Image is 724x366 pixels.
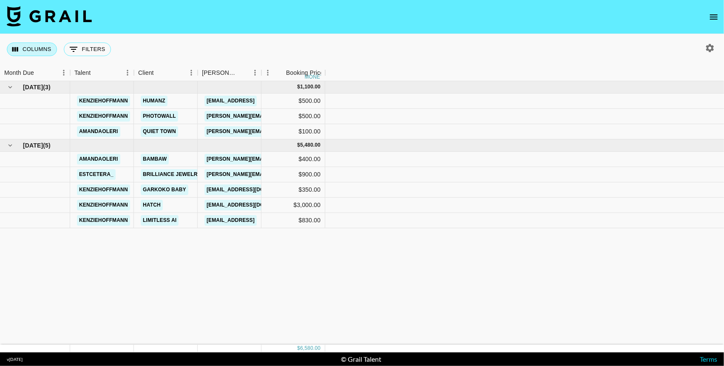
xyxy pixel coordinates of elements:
div: [PERSON_NAME] [202,65,237,81]
button: Show filters [64,43,111,56]
a: Terms [700,355,717,363]
a: kenziehoffmann [77,111,130,122]
div: Booker [198,65,261,81]
a: Hatch [141,200,163,210]
a: kenziehoffmann [77,184,130,195]
button: hide children [4,139,16,151]
div: $900.00 [261,167,325,182]
div: Month Due [4,65,34,81]
a: Limitless AI [141,215,179,226]
span: ( 5 ) [43,141,51,150]
a: kenziehoffmann [77,200,130,210]
a: Humanz [141,96,168,106]
div: $500.00 [261,109,325,124]
span: [DATE] [23,141,43,150]
div: $100.00 [261,124,325,139]
div: $500.00 [261,94,325,109]
a: amandaoleri [77,126,120,137]
div: $3,000.00 [261,198,325,213]
a: PhotoWall [141,111,178,122]
button: Menu [249,66,261,79]
div: Talent [70,65,134,81]
div: © Grail Talent [341,355,381,363]
button: Sort [274,67,286,79]
div: $400.00 [261,152,325,167]
button: open drawer [705,9,722,26]
div: Client [138,65,154,81]
a: amandaoleri [77,154,120,165]
a: [PERSON_NAME][EMAIL_ADDRESS][DOMAIN_NAME] [204,126,343,137]
span: [DATE] [23,83,43,91]
div: 5,480.00 [300,142,321,149]
a: Quiet Town [141,126,178,137]
div: 1,100.00 [300,83,321,91]
div: Booking Price [286,65,324,81]
div: Client [134,65,198,81]
a: [EMAIL_ADDRESS][DOMAIN_NAME] [204,200,300,210]
div: money [305,74,324,79]
button: Select columns [7,43,57,56]
button: Menu [261,66,274,79]
a: [EMAIL_ADDRESS] [204,96,257,106]
button: Sort [237,67,249,79]
a: kenziehoffmann [77,96,130,106]
button: Menu [57,66,70,79]
button: Menu [185,66,198,79]
a: BamBaw [141,154,169,165]
a: [PERSON_NAME][EMAIL_ADDRESS][DOMAIN_NAME] [204,111,343,122]
a: [EMAIL_ADDRESS] [204,215,257,226]
button: Sort [91,67,102,79]
a: estcetera_ [77,169,116,180]
a: Brilliance Jewelry [141,169,203,180]
span: ( 3 ) [43,83,51,91]
a: [EMAIL_ADDRESS][DOMAIN_NAME] [204,184,300,195]
button: Menu [121,66,134,79]
div: $ [297,83,300,91]
div: $830.00 [261,213,325,228]
div: v [DATE] [7,357,23,362]
div: $ [297,142,300,149]
img: Grail Talent [7,6,92,26]
div: $ [297,345,300,352]
button: hide children [4,81,16,93]
div: $350.00 [261,182,325,198]
div: 6,580.00 [300,345,321,352]
a: [PERSON_NAME][EMAIL_ADDRESS][PERSON_NAME][DOMAIN_NAME] [204,169,387,180]
button: Sort [34,67,46,79]
a: Garkoko Baby [141,184,188,195]
button: Sort [154,67,166,79]
a: kenziehoffmann [77,215,130,226]
a: [PERSON_NAME][EMAIL_ADDRESS][DOMAIN_NAME] [204,154,343,165]
div: Talent [74,65,91,81]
